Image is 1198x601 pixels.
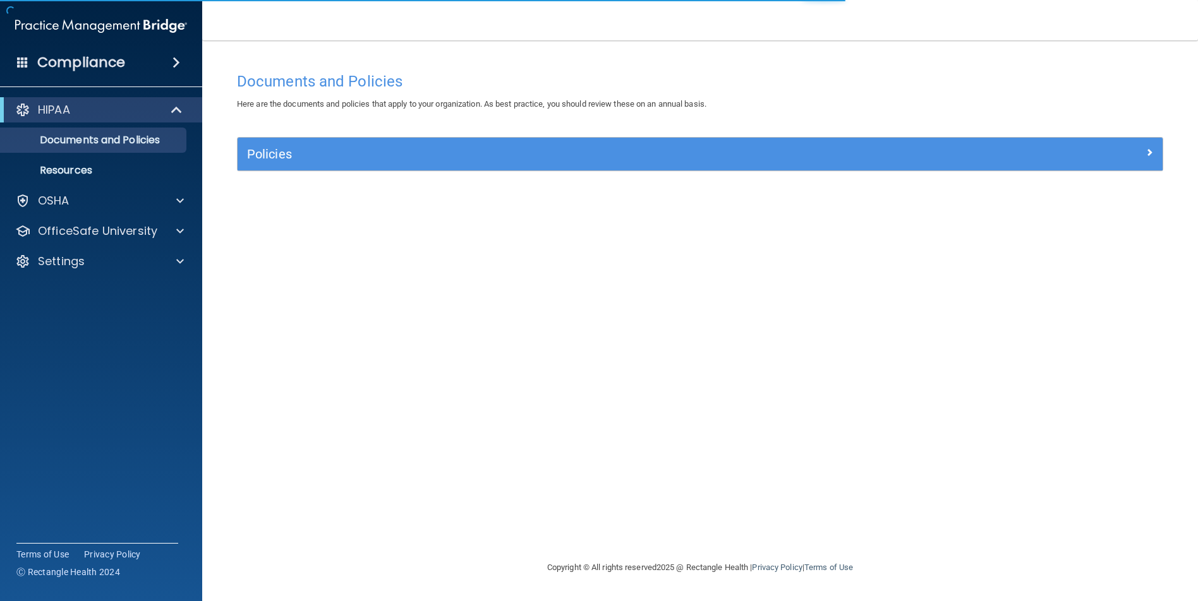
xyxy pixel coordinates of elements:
[237,73,1163,90] h4: Documents and Policies
[237,99,706,109] span: Here are the documents and policies that apply to your organization. As best practice, you should...
[38,102,70,117] p: HIPAA
[15,102,183,117] a: HIPAA
[979,511,1183,562] iframe: Drift Widget Chat Controller
[38,223,157,239] p: OfficeSafe University
[247,147,922,161] h5: Policies
[15,223,184,239] a: OfficeSafe University
[15,13,187,39] img: PMB logo
[752,562,802,572] a: Privacy Policy
[84,548,141,561] a: Privacy Policy
[469,547,931,588] div: Copyright © All rights reserved 2025 @ Rectangle Health | |
[38,254,85,269] p: Settings
[15,193,184,208] a: OSHA
[8,164,181,177] p: Resources
[804,562,853,572] a: Terms of Use
[247,144,1153,164] a: Policies
[37,54,125,71] h4: Compliance
[15,254,184,269] a: Settings
[16,548,69,561] a: Terms of Use
[8,134,181,146] p: Documents and Policies
[38,193,70,208] p: OSHA
[16,566,120,578] span: Ⓒ Rectangle Health 2024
